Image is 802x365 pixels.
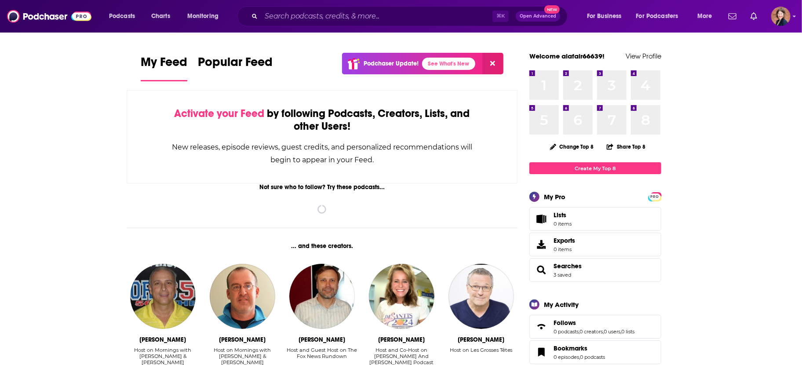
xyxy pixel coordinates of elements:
a: 0 podcasts [554,328,579,335]
a: 0 lists [621,328,634,335]
a: Follows [532,321,550,333]
img: Eli Savoie [210,264,275,329]
button: Share Top 8 [606,138,646,155]
button: Show profile menu [771,7,791,26]
div: Dave Anthony [299,336,345,343]
span: Popular Feed [198,55,273,75]
span: Podcasts [109,10,135,22]
span: ⌘ K [492,11,509,22]
a: Bookmarks [532,346,550,358]
button: open menu [103,9,146,23]
a: View Profile [626,52,661,60]
a: Create My Top 8 [529,162,661,174]
span: Bookmarks [554,344,587,352]
div: by following Podcasts, Creators, Lists, and other Users! [171,107,473,133]
img: Miriam Weaver [369,264,434,329]
span: New [544,5,560,14]
a: 0 users [604,328,620,335]
a: 0 creators [580,328,603,335]
button: open menu [181,9,230,23]
button: open menu [691,9,723,23]
button: Open AdvancedNew [516,11,560,22]
span: PRO [649,193,660,200]
span: Monitoring [187,10,219,22]
span: For Podcasters [636,10,678,22]
img: Podchaser - Follow, Share and Rate Podcasts [7,8,91,25]
span: Exports [554,237,575,245]
span: Follows [554,319,576,327]
div: ... and these creators. [127,242,518,250]
div: My Pro [544,193,565,201]
span: 0 items [554,221,572,227]
a: Popular Feed [198,55,273,81]
span: , [579,328,580,335]
span: Logged in as alafair66639 [771,7,791,26]
span: More [697,10,712,22]
span: 0 items [554,246,575,252]
div: Greg Gaston [139,336,186,343]
input: Search podcasts, credits, & more... [261,9,492,23]
span: Exports [532,238,550,251]
a: 0 podcasts [580,354,605,360]
span: Lists [554,211,566,219]
span: For Business [587,10,622,22]
div: Host on Les Grosses Têtes [450,347,513,353]
span: My Feed [141,55,187,75]
div: My Activity [544,300,579,309]
div: Host and Guest Host on The Fox News Rundown [286,347,358,359]
p: Podchaser Update! [364,60,419,67]
span: , [579,354,580,360]
img: Dave Anthony [289,264,354,329]
a: Welcome alafair66639! [529,52,605,60]
a: Searches [532,264,550,276]
span: Bookmarks [529,340,661,364]
button: open menu [631,9,691,23]
a: Lists [529,207,661,231]
img: User Profile [771,7,791,26]
span: Lists [554,211,572,219]
div: Not sure who to follow? Try these podcasts... [127,183,518,191]
span: Activate your Feed [174,107,264,120]
img: Greg Gaston [130,264,195,329]
div: Miriam Weaver [378,336,425,343]
span: , [603,328,604,335]
a: Show notifications dropdown [725,9,740,24]
a: Bookmarks [554,344,605,352]
button: Change Top 8 [545,141,599,152]
span: Open Advanced [520,14,556,18]
div: Search podcasts, credits, & more... [245,6,576,26]
div: New releases, episode reviews, guest credits, and personalized recommendations will begin to appe... [171,141,473,166]
a: Charts [146,9,175,23]
a: PRO [649,193,660,200]
a: See What's New [422,58,475,70]
a: 0 episodes [554,354,579,360]
a: Searches [554,262,582,270]
img: Laurent Ruquier [448,264,514,329]
span: Searches [529,258,661,282]
a: Follows [554,319,634,327]
span: Follows [529,315,661,339]
a: My Feed [141,55,187,81]
a: 3 saved [554,272,571,278]
div: Laurent Ruquier [458,336,504,343]
span: Lists [532,213,550,225]
div: Eli Savoie [219,336,266,343]
button: open menu [581,9,633,23]
span: Charts [151,10,170,22]
a: Show notifications dropdown [747,9,761,24]
a: Exports [529,233,661,256]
